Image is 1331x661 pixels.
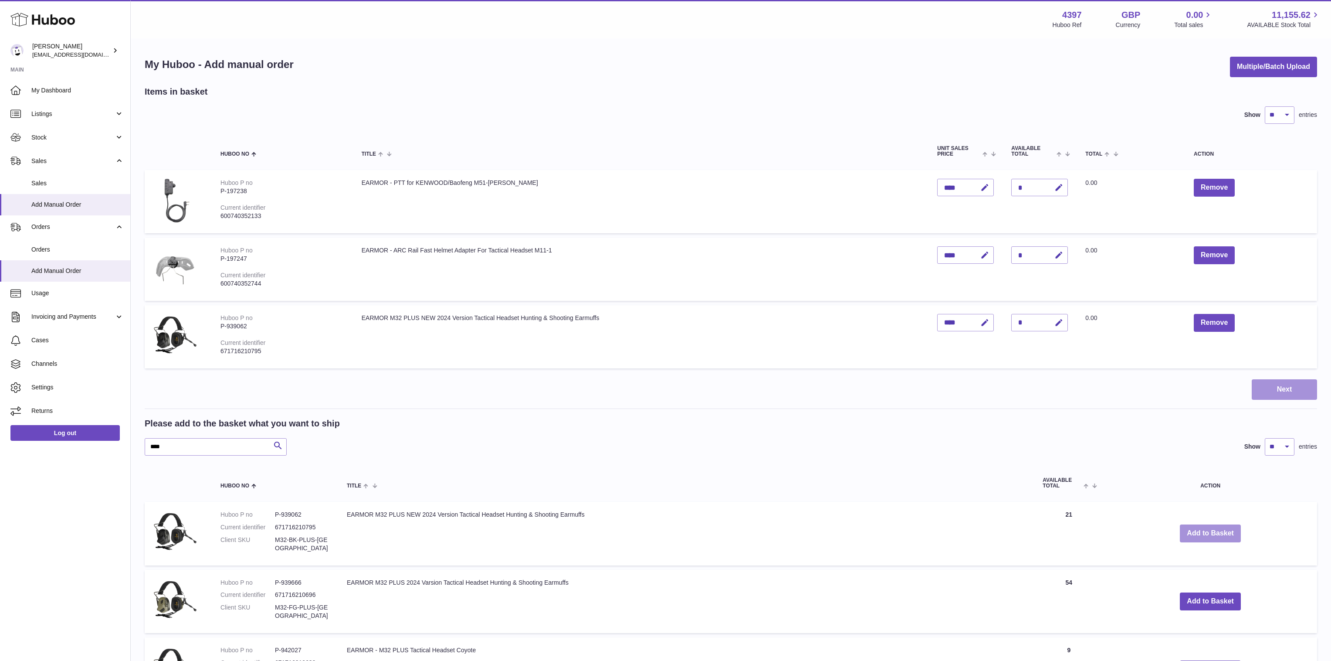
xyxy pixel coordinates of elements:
[1194,314,1235,332] button: Remove
[338,570,1034,634] td: EARMOR M32 PLUS 2024 Varsion Tactical Headset Hunting & Shooting Earmuffs
[275,579,329,587] dd: P-939666
[1247,9,1321,29] a: 11,155.62 AVAILABLE Stock Total
[31,157,115,165] span: Sales
[275,646,329,654] dd: P-942027
[1011,146,1054,157] span: AVAILABLE Total
[1230,57,1317,77] button: Multiple/Batch Upload
[353,238,929,301] td: EARMOR - ARC Rail Fast Helmet Adapter For Tactical Headset M11-1
[275,603,329,620] dd: M32-FG-PLUS-[GEOGRAPHIC_DATA]
[220,347,344,355] div: 671716210795
[220,279,344,288] div: 600740352744
[220,314,253,321] div: Huboo P no
[220,591,275,599] dt: Current identifier
[275,536,329,552] dd: M32-BK-PLUS-[GEOGRAPHIC_DATA]
[153,246,197,290] img: EARMOR - ARC Rail Fast Helmet Adapter For Tactical Headset M11-1
[1043,477,1081,489] span: AVAILABLE Total
[1180,525,1241,542] button: Add to Basket
[937,146,980,157] span: Unit Sales Price
[1299,111,1317,119] span: entries
[1121,9,1140,21] strong: GBP
[1053,21,1082,29] div: Huboo Ref
[31,289,124,297] span: Usage
[220,511,275,519] dt: Huboo P no
[153,511,197,554] img: EARMOR M32 PLUS NEW 2024 Version Tactical Headset Hunting & Shooting Earmuffs
[347,483,361,489] span: Title
[145,418,340,429] h2: Please add to the basket what you want to ship
[220,523,275,532] dt: Current identifier
[1174,21,1213,29] span: Total sales
[1034,570,1104,634] td: 54
[1062,9,1082,21] strong: 4397
[31,245,124,254] span: Orders
[153,314,197,358] img: EARMOR M32 PLUS NEW 2024 Version Tactical Headset Hunting & Shooting Earmuffs
[220,204,266,211] div: Current identifier
[1085,247,1097,254] span: 0.00
[1244,443,1260,451] label: Show
[31,133,115,142] span: Stock
[220,536,275,552] dt: Client SKU
[31,179,124,187] span: Sales
[353,305,929,368] td: EARMOR M32 PLUS NEW 2024 Version Tactical Headset Hunting & Shooting Earmuffs
[31,267,124,275] span: Add Manual Order
[220,646,275,654] dt: Huboo P no
[1180,593,1241,610] button: Add to Basket
[32,42,111,59] div: [PERSON_NAME]
[338,502,1034,566] td: EARMOR M32 PLUS NEW 2024 Version Tactical Headset Hunting & Shooting Earmuffs
[220,603,275,620] dt: Client SKU
[145,86,208,98] h2: Items in basket
[1299,443,1317,451] span: entries
[1085,179,1097,186] span: 0.00
[31,86,124,95] span: My Dashboard
[275,523,329,532] dd: 671716210795
[153,579,197,622] img: EARMOR M32 PLUS 2024 Varsion Tactical Headset Hunting & Shooting Earmuffs
[1252,379,1317,400] button: Next
[31,223,115,231] span: Orders
[275,511,329,519] dd: P-939062
[220,579,275,587] dt: Huboo P no
[31,360,124,368] span: Channels
[1186,9,1203,21] span: 0.00
[220,272,266,279] div: Current identifier
[31,383,124,392] span: Settings
[1244,111,1260,119] label: Show
[362,151,376,157] span: Title
[1034,502,1104,566] td: 21
[220,322,344,330] div: P-939062
[32,51,128,58] span: [EMAIL_ADDRESS][DOMAIN_NAME]
[31,407,124,415] span: Returns
[1116,21,1141,29] div: Currency
[220,247,253,254] div: Huboo P no
[353,170,929,233] td: EARMOR - PTT for KENWOOD/Baofeng M51-[PERSON_NAME]
[275,591,329,599] dd: 671716210696
[1272,9,1311,21] span: 11,155.62
[220,151,249,157] span: Huboo no
[1194,151,1308,157] div: Action
[145,58,294,72] h1: My Huboo - Add manual order
[31,110,115,118] span: Listings
[220,212,344,220] div: 600740352133
[10,425,120,441] a: Log out
[1194,179,1235,197] button: Remove
[1174,9,1213,29] a: 0.00 Total sales
[220,483,249,489] span: Huboo no
[31,201,124,209] span: Add Manual Order
[220,255,344,263] div: P-197247
[1085,151,1102,157] span: Total
[31,336,124,344] span: Cases
[153,179,197,222] img: EARMOR - PTT for KENWOOD/Baofeng M51-KEN
[220,187,344,195] div: P-197238
[1085,314,1097,321] span: 0.00
[31,313,115,321] span: Invoicing and Payments
[10,44,24,57] img: drumnnbass@gmail.com
[1194,246,1235,264] button: Remove
[1104,469,1317,497] th: Action
[1247,21,1321,29] span: AVAILABLE Stock Total
[220,179,253,186] div: Huboo P no
[220,339,266,346] div: Current identifier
